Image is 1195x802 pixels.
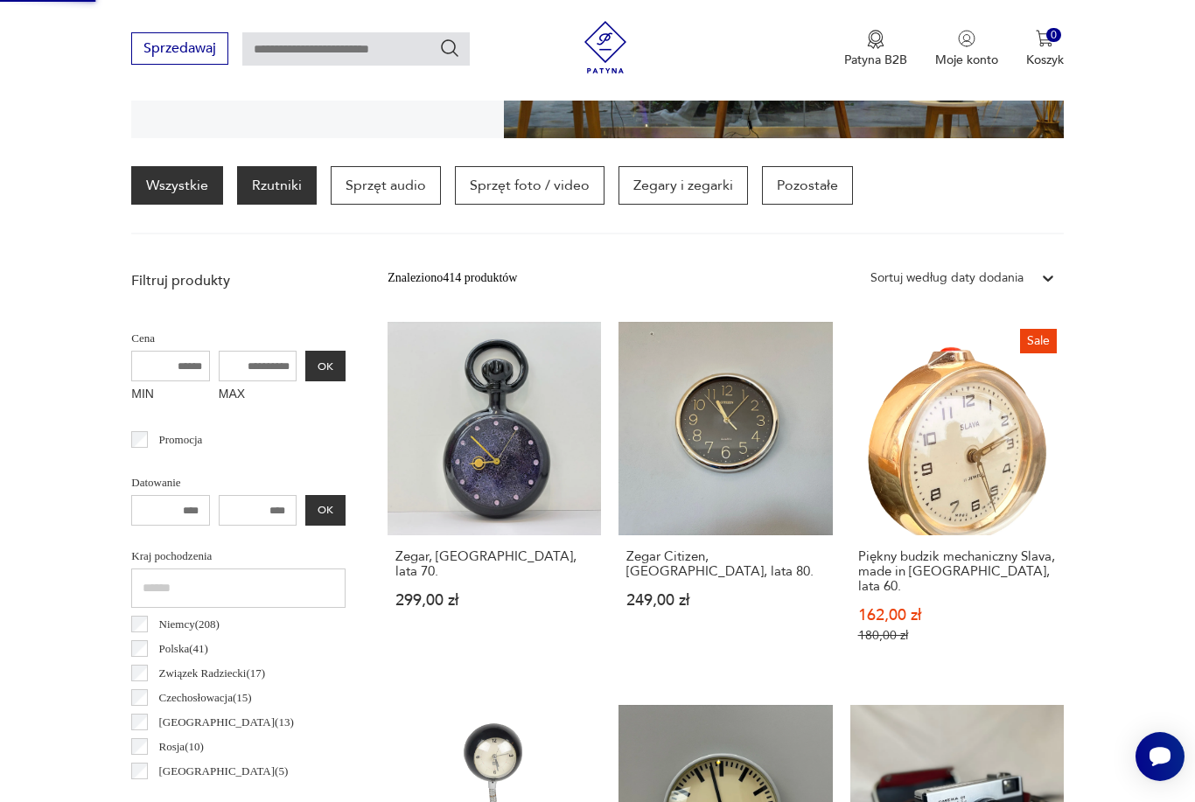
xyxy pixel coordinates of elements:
a: Pozostałe [762,166,853,205]
a: SalePiękny budzik mechaniczny Slava, made in ZSRR, lata 60.Piękny budzik mechaniczny Slava, made ... [850,322,1064,677]
a: Rzutniki [237,166,317,205]
p: Moje konto [935,52,998,68]
p: 299,00 zł [395,593,593,608]
p: 249,00 zł [626,593,824,608]
label: MAX [219,381,297,409]
button: Sprzedawaj [131,32,228,65]
img: Patyna - sklep z meblami i dekoracjami vintage [579,21,632,73]
button: Moje konto [935,30,998,68]
button: 0Koszyk [1026,30,1064,68]
p: Cena [131,329,346,348]
label: MIN [131,381,210,409]
a: Sprzęt audio [331,166,441,205]
p: Związek Radziecki ( 17 ) [159,664,266,683]
img: Ikona koszyka [1036,30,1053,47]
p: Polska ( 41 ) [159,639,208,659]
p: Datowanie [131,473,346,492]
iframe: Smartsupp widget button [1136,732,1185,781]
a: Ikonka użytkownikaMoje konto [935,30,998,68]
p: 162,00 zł [858,608,1056,623]
a: Wszystkie [131,166,223,205]
p: Kraj pochodzenia [131,547,346,566]
img: Ikona medalu [867,30,884,49]
button: OK [305,495,346,526]
p: Promocja [159,430,203,450]
a: Zegar Citizen, Japonia, lata 80.Zegar Citizen, [GEOGRAPHIC_DATA], lata 80.249,00 zł [618,322,832,677]
button: Patyna B2B [844,30,907,68]
button: Szukaj [439,38,460,59]
a: Zegary i zegarki [618,166,748,205]
a: Ikona medaluPatyna B2B [844,30,907,68]
p: Koszyk [1026,52,1064,68]
div: Znaleziono 414 produktów [388,268,517,288]
p: Rosja ( 10 ) [159,737,204,757]
p: Patyna B2B [844,52,907,68]
h3: Zegar Citizen, [GEOGRAPHIC_DATA], lata 80. [626,549,824,579]
p: Czechosłowacja ( 15 ) [159,688,252,708]
h3: Piękny budzik mechaniczny Slava, made in [GEOGRAPHIC_DATA], lata 60. [858,549,1056,594]
p: Filtruj produkty [131,271,346,290]
p: Niemcy ( 208 ) [159,615,220,634]
button: OK [305,351,346,381]
div: 0 [1046,28,1061,43]
img: Ikonka użytkownika [958,30,975,47]
p: [GEOGRAPHIC_DATA] ( 13 ) [159,713,294,732]
h3: Zegar, [GEOGRAPHIC_DATA], lata 70. [395,549,593,579]
div: Sortuj według daty dodania [870,268,1024,288]
a: Sprzedawaj [131,44,228,56]
a: Zegar, Niemcy, lata 70.Zegar, [GEOGRAPHIC_DATA], lata 70.299,00 zł [388,322,601,677]
a: Sprzęt foto / video [455,166,604,205]
p: 180,00 zł [858,628,1056,643]
p: [GEOGRAPHIC_DATA] ( 5 ) [159,762,289,781]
